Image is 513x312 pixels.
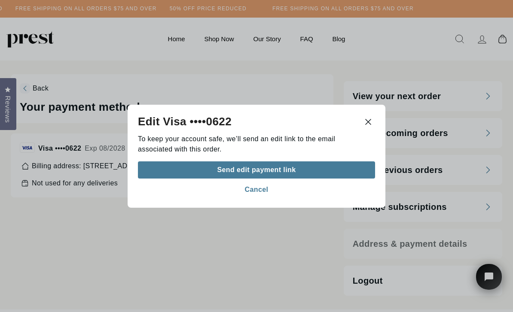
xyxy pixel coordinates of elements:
[217,166,296,173] div: Send edit payment link
[138,161,375,178] button: Send edit payment link
[245,186,269,193] div: Cancel
[361,115,375,129] span: Close
[138,135,335,152] span: To keep your account safe, we’ll send an edit link to the email associated with this order.
[11,12,37,38] button: Open chat widget
[138,182,375,197] span: Cancel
